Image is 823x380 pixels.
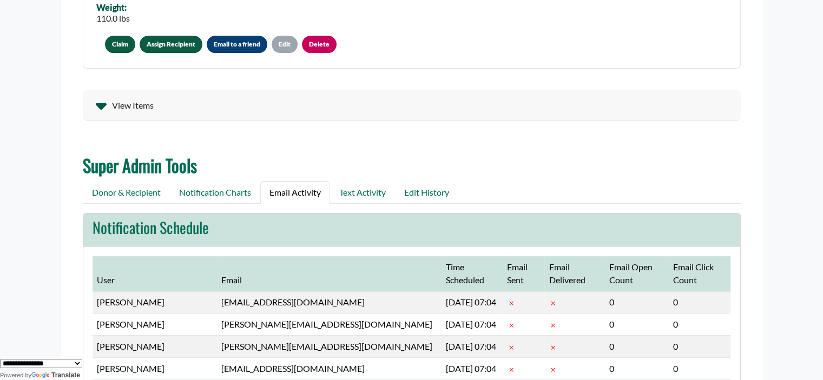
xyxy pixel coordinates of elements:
[669,256,730,291] td: Email Click Count
[217,291,442,313] td: [EMAIL_ADDRESS][DOMAIN_NAME]
[605,335,669,357] td: 0
[217,335,442,357] td: [PERSON_NAME][EMAIL_ADDRESS][DOMAIN_NAME]
[112,99,154,112] span: View Items
[140,36,202,53] a: Assign Recipient
[669,291,730,313] td: 0
[93,291,217,313] td: [PERSON_NAME]
[260,181,330,204] a: Email Activity
[669,313,730,335] td: 0
[605,291,669,313] td: 0
[83,181,170,204] a: Donor & Recipient
[207,36,267,53] button: Email to a friend
[442,291,503,313] td: [DATE] 07:04
[544,256,605,291] td: Email Delivered
[217,256,442,291] td: Email
[330,181,395,204] a: Text Activity
[31,372,51,379] img: Google Translate
[442,313,503,335] td: [DATE] 07:04
[669,335,730,357] td: 0
[93,256,217,291] td: User
[503,256,545,291] td: Email Sent
[96,3,130,12] div: Weight:
[105,36,135,53] button: Claim
[217,313,442,335] td: [PERSON_NAME][EMAIL_ADDRESS][DOMAIN_NAME]
[93,313,217,335] td: [PERSON_NAME]
[605,256,669,291] td: Email Open Count
[395,181,458,204] a: Edit History
[31,371,80,379] a: Translate
[442,335,503,357] td: [DATE] 07:04
[93,335,217,357] td: [PERSON_NAME]
[272,36,298,53] a: Edit
[170,181,260,204] a: Notification Charts
[605,313,669,335] td: 0
[442,256,503,291] td: Time Scheduled
[93,218,730,237] h3: Notification Schedule
[302,36,337,53] a: Delete
[83,155,741,176] h2: Super Admin Tools
[96,12,130,25] div: 110.0 lbs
